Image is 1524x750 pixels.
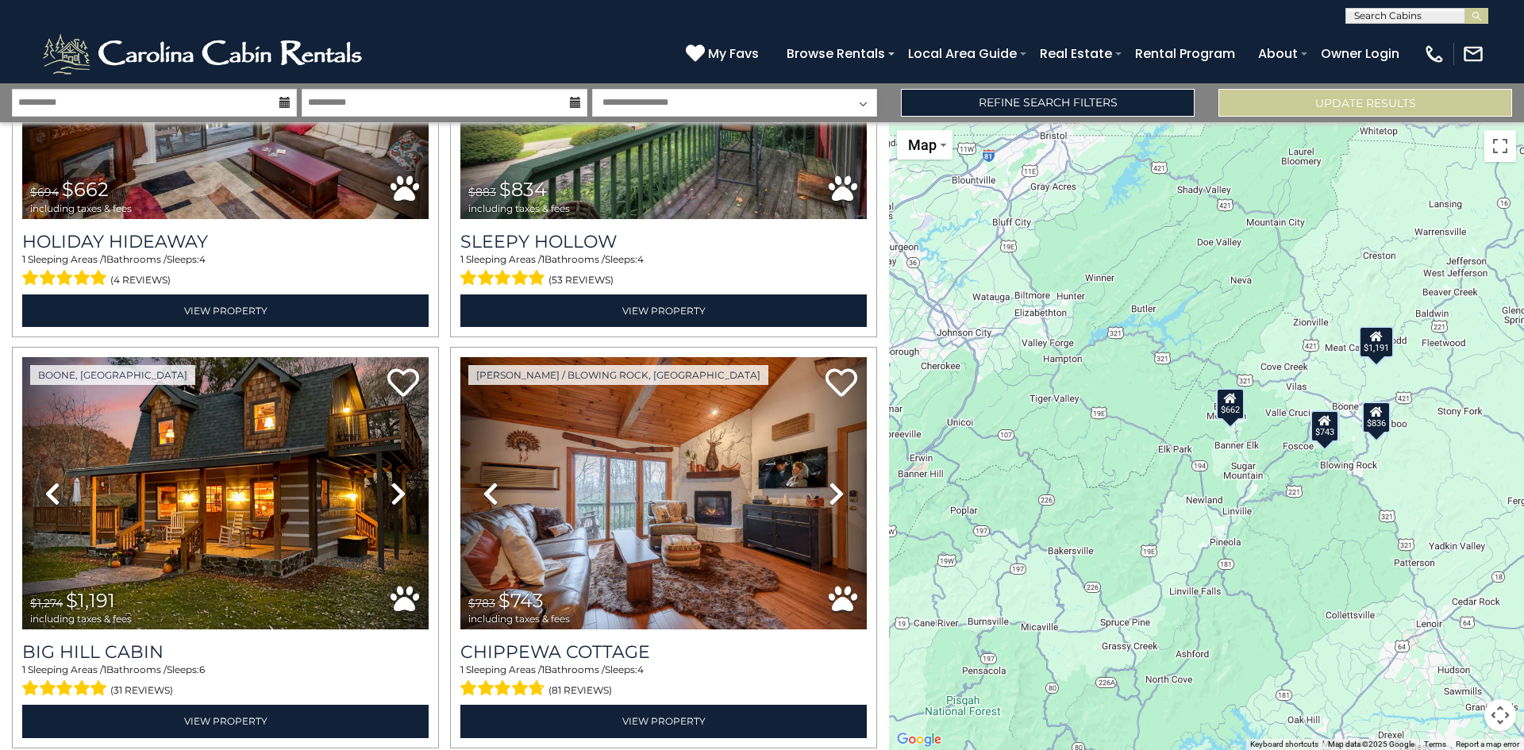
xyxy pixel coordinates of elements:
span: 6 [199,663,205,675]
span: (4 reviews) [110,270,171,290]
button: Map camera controls [1484,699,1516,731]
img: White-1-2.png [40,30,369,78]
a: View Property [460,294,867,327]
img: mail-regular-white.png [1462,43,1484,65]
a: Holiday Hideaway [22,231,429,252]
span: including taxes & fees [30,203,132,213]
a: Owner Login [1313,40,1407,67]
div: Sleeping Areas / Bathrooms / Sleeps: [460,252,867,290]
span: 1 [103,253,106,265]
span: $834 [499,178,547,201]
span: including taxes & fees [30,613,132,624]
img: thumbnail_163280488.jpeg [22,357,429,629]
div: Sleeping Areas / Bathrooms / Sleeps: [460,663,867,701]
span: (31 reviews) [110,680,173,701]
span: $743 [498,589,544,612]
a: Boone, [GEOGRAPHIC_DATA] [30,365,195,385]
span: Map [908,137,937,153]
img: phone-regular-white.png [1423,43,1445,65]
span: 4 [637,253,644,265]
a: Add to favorites [387,367,419,401]
a: View Property [22,294,429,327]
a: Local Area Guide [900,40,1025,67]
span: $662 [62,178,109,201]
a: Add to favorites [825,367,857,401]
span: $1,274 [30,596,63,610]
img: Google [893,729,945,750]
a: Sleepy Hollow [460,231,867,252]
span: $1,191 [66,589,115,612]
span: (81 reviews) [548,680,612,701]
span: 1 [460,253,464,265]
a: Report a map error [1456,740,1519,748]
div: $743 [1310,410,1339,441]
a: Terms [1424,740,1446,748]
a: [PERSON_NAME] / Blowing Rock, [GEOGRAPHIC_DATA] [468,365,768,385]
img: thumbnail_163259794.jpeg [460,357,867,629]
span: 1 [22,663,25,675]
a: Real Estate [1032,40,1120,67]
a: My Favs [686,44,763,64]
a: Chippewa Cottage [460,641,867,663]
span: (53 reviews) [548,270,614,290]
button: Toggle fullscreen view [1484,130,1516,162]
button: Keyboard shortcuts [1250,739,1318,750]
div: Sleeping Areas / Bathrooms / Sleeps: [22,663,429,701]
span: 1 [541,663,545,675]
div: $836 [1362,402,1391,433]
span: Map data ©2025 Google [1328,740,1414,748]
span: 1 [103,663,106,675]
span: including taxes & fees [468,613,570,624]
span: 4 [199,253,206,265]
span: My Favs [708,44,759,63]
span: 1 [541,253,545,265]
span: $783 [468,596,495,610]
span: 1 [22,253,25,265]
span: $883 [468,185,496,199]
div: Sleeping Areas / Bathrooms / Sleeps: [22,252,429,290]
a: About [1250,40,1306,67]
span: $694 [30,185,59,199]
a: Refine Search Filters [901,89,1195,117]
span: 1 [460,663,464,675]
a: Rental Program [1127,40,1243,67]
div: $1,191 [1359,325,1394,357]
button: Change map style [897,130,952,160]
span: 4 [637,663,644,675]
a: View Property [22,705,429,737]
a: Big Hill Cabin [22,641,429,663]
a: Open this area in Google Maps (opens a new window) [893,729,945,750]
button: Update Results [1218,89,1512,117]
a: Browse Rentals [779,40,893,67]
div: $662 [1216,388,1245,420]
a: View Property [460,705,867,737]
span: including taxes & fees [468,203,570,213]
